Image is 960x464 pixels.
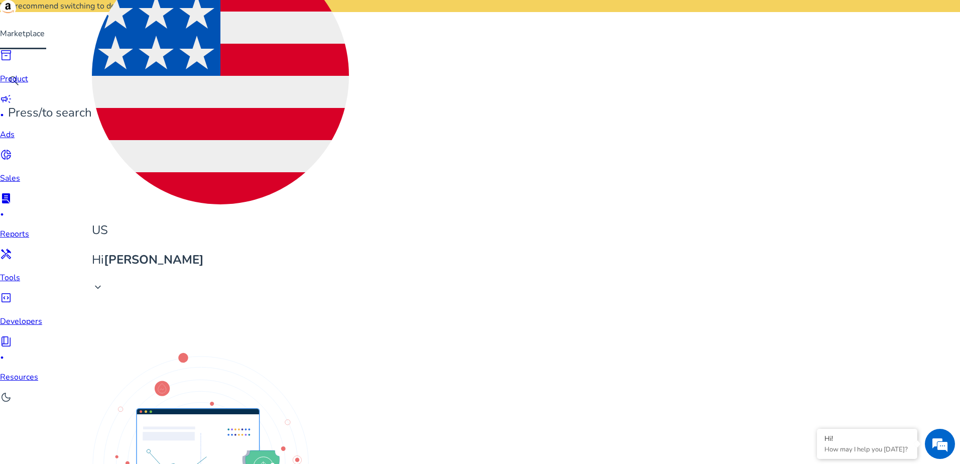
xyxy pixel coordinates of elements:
[92,281,104,293] span: keyboard_arrow_down
[104,252,204,268] b: [PERSON_NAME]
[824,445,910,454] p: How may I help you today?
[8,104,92,122] p: Press to search
[824,434,910,443] div: Hi!
[92,221,349,239] p: US
[92,251,349,269] p: Hi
